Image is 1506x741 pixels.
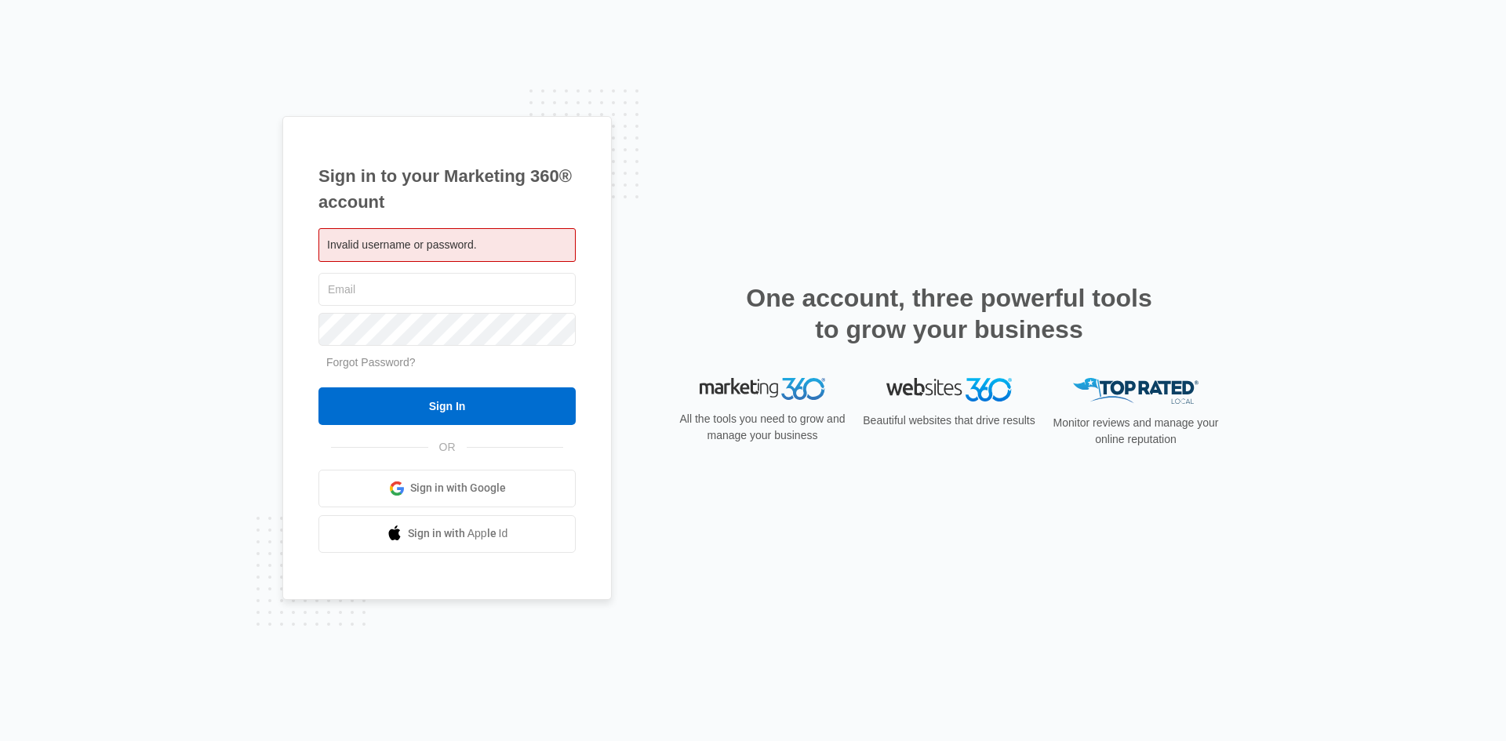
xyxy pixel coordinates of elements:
[1048,415,1224,448] p: Monitor reviews and manage your online reputation
[326,356,416,369] a: Forgot Password?
[741,282,1157,345] h2: One account, three powerful tools to grow your business
[327,238,477,251] span: Invalid username or password.
[318,387,576,425] input: Sign In
[318,163,576,215] h1: Sign in to your Marketing 360® account
[318,470,576,507] a: Sign in with Google
[318,273,576,306] input: Email
[408,525,508,542] span: Sign in with Apple Id
[886,378,1012,401] img: Websites 360
[861,412,1037,429] p: Beautiful websites that drive results
[410,480,506,496] span: Sign in with Google
[318,515,576,553] a: Sign in with Apple Id
[1073,378,1199,404] img: Top Rated Local
[675,411,850,444] p: All the tools you need to grow and manage your business
[428,439,467,456] span: OR
[700,378,825,400] img: Marketing 360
